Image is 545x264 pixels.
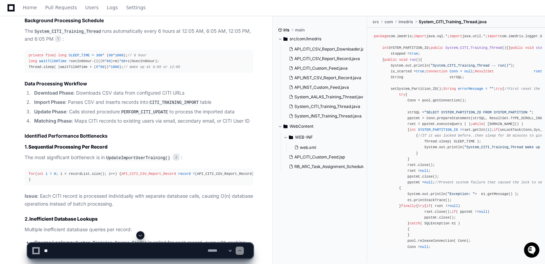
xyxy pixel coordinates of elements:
span: import [449,34,462,38]
button: web.xml [292,143,363,152]
span: void [525,46,534,50]
span: "System_CITI_Training_Thread -- run()" [431,64,511,68]
span: imedris [399,19,413,25]
p: : Each CITI record is processed individually with separate database calls, causing O(n) database ... [25,192,253,208]
div: ( ; i < recordList.size(); i++) { (API_CITI_CSV_Report_Record)recordList.get(i); record.Update(Co... [29,171,249,183]
span: System_AALAS_Training_Thread.java [294,94,366,100]
span: int [409,128,416,132]
li: : Calls stored procedure to process the imported data [32,108,253,116]
img: 1736555170064-99ba0984-63c1-480f-8ee9-699278ef63ed [7,51,19,63]
span: if [452,210,456,214]
span: web.xml [300,145,316,150]
p: The runs automatically every 6 hours at 12:05 AM, 6:05 AM, 12:05 PM, and 6:05 PM : [25,27,253,43]
span: Pull Requests [45,5,77,10]
strong: Import Phase [34,99,65,105]
button: WEB-INF [283,132,367,143]
strong: Download Phase [34,90,73,96]
button: RB_ARC_Task_Assignment_Scheduled.jsp [286,162,363,171]
span: main [295,27,305,33]
span: src/com/imedris [290,36,321,42]
span: private [29,53,43,57]
div: * ( * ); secIn6Hour-((((h* )+m)* +s)%secIn6Hour); Thread.sleep( (waitTil6HTime + ( * ))* ); [29,53,249,70]
div: Start new chat [31,51,112,58]
span: API_CITI_CSV_Report_Record [121,172,176,176]
span: SLEEP_TIME [69,53,90,57]
div: We're offline, we'll be back soon [31,58,97,63]
span: int [37,172,43,176]
span: final [45,53,56,57]
span: try [399,93,405,97]
span: package [374,34,389,38]
span: long [29,59,37,63]
span: System_CITI_Training_Thread.java [294,104,360,109]
span: WebContent [290,124,313,129]
span: API_INST_Custom_Feed.java [294,85,349,90]
span: import [487,34,500,38]
span: Connection [427,69,448,73]
span: if [494,128,498,132]
span: 60 [109,53,113,57]
span: com [385,19,393,25]
span: WEB-INF [295,135,313,140]
span: 60 [107,59,111,63]
strong: Matching Phase [34,118,72,124]
code: PERFORM_CITI_UPDATE [120,109,169,115]
span: () [502,46,506,50]
img: 7525507653686_35a1cc9e00a5807c6d71_72.png [14,51,27,63]
span: if [427,204,431,208]
a: Powered byPylon [48,107,83,112]
h3: 2. [25,216,253,222]
span: null [450,204,458,208]
span: null [420,169,429,173]
span: errorMessage [458,87,483,91]
span: 1 [55,36,61,42]
span: i [45,172,47,176]
img: PlayerZero [7,7,20,20]
span: try [418,204,424,208]
p: The most significant bottleneck is in : [25,154,253,162]
span: = [485,87,487,91]
span: "Exception: " [447,192,475,196]
span: Settings [126,5,145,10]
span: [PERSON_NAME] [21,92,55,97]
span: System_CITI_Training_Thread.java [419,19,487,25]
li: : Maps CITI records to existing users via email, secondary email, or CITI User ID [32,117,253,125]
iframe: Open customer support [523,241,542,260]
span: int [382,46,388,50]
span: finally [401,204,416,208]
span: "" [490,87,494,91]
span: 360 [96,53,102,57]
span: System_CITI_Training_Thread [445,46,502,50]
span: 60 [100,65,104,69]
strong: Issue [25,193,37,199]
span: 60 [121,59,125,63]
svg: Directory [283,35,288,43]
li: : Downloads CSV data from configured CITI URLs [32,89,253,97]
span: API_CITI_CSV_Report_Record.java [294,56,360,61]
span: API_CITI_Custom_Feed.java [294,66,348,71]
button: WebContent [278,121,362,132]
h2: Identified Performance Bottlenecks [25,133,253,139]
span: rset [534,69,542,73]
span: import [414,34,427,38]
button: src/com/imedris [278,33,362,44]
span: catch [409,221,420,225]
span: // 6 hour [128,53,146,57]
span: 1000 [111,65,119,69]
span: SYSTEM_PARTITION_ID [418,128,458,132]
button: Start new chat [116,53,124,61]
span: long [58,53,67,57]
button: System_INST_Training_Thread.java [286,111,363,121]
span: true [409,52,418,56]
span: null [424,180,433,184]
span: Pylon [68,107,83,112]
span: public [511,46,523,50]
span: API_INST_CSV_Report_Record.java [294,75,361,81]
span: () [416,58,420,62]
button: API_INST_CSV_Report_Record.java [286,73,363,83]
button: API_CITI_CSV_Report_Record.java [286,54,363,64]
span: Logs [107,5,118,10]
span: void [399,58,408,62]
span: public [384,58,397,62]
